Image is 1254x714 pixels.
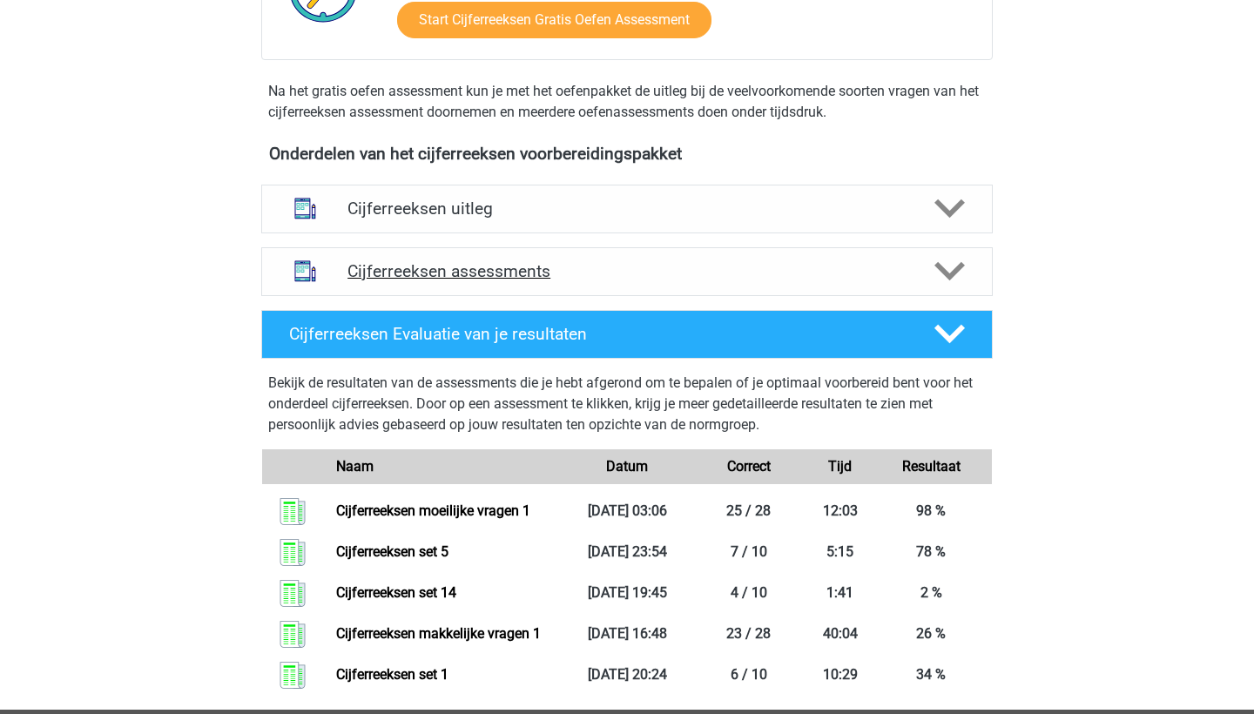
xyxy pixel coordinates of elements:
a: uitleg Cijferreeksen uitleg [254,185,1000,233]
a: Cijferreeksen Evaluatie van je resultaten [254,310,1000,359]
a: Cijferreeksen set 14 [336,584,456,601]
div: Na het gratis oefen assessment kun je met het oefenpakket de uitleg bij de veelvoorkomende soorte... [261,81,993,123]
img: cijferreeksen uitleg [283,186,327,231]
h4: Cijferreeksen uitleg [347,199,907,219]
a: Cijferreeksen moeilijke vragen 1 [336,502,530,519]
a: assessments Cijferreeksen assessments [254,247,1000,296]
div: Tijd [810,456,871,477]
div: Naam [323,456,566,477]
h4: Cijferreeksen assessments [347,261,907,281]
a: Start Cijferreeksen Gratis Oefen Assessment [397,2,711,38]
h4: Onderdelen van het cijferreeksen voorbereidingspakket [269,144,985,164]
div: Correct [688,456,810,477]
div: Datum [566,456,688,477]
p: Bekijk de resultaten van de assessments die je hebt afgerond om te bepalen of je optimaal voorber... [268,373,986,435]
img: cijferreeksen assessments [283,249,327,293]
h4: Cijferreeksen Evaluatie van je resultaten [289,324,907,344]
a: Cijferreeksen makkelijke vragen 1 [336,625,541,642]
div: Resultaat [870,456,992,477]
a: Cijferreeksen set 1 [336,666,448,683]
a: Cijferreeksen set 5 [336,543,448,560]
